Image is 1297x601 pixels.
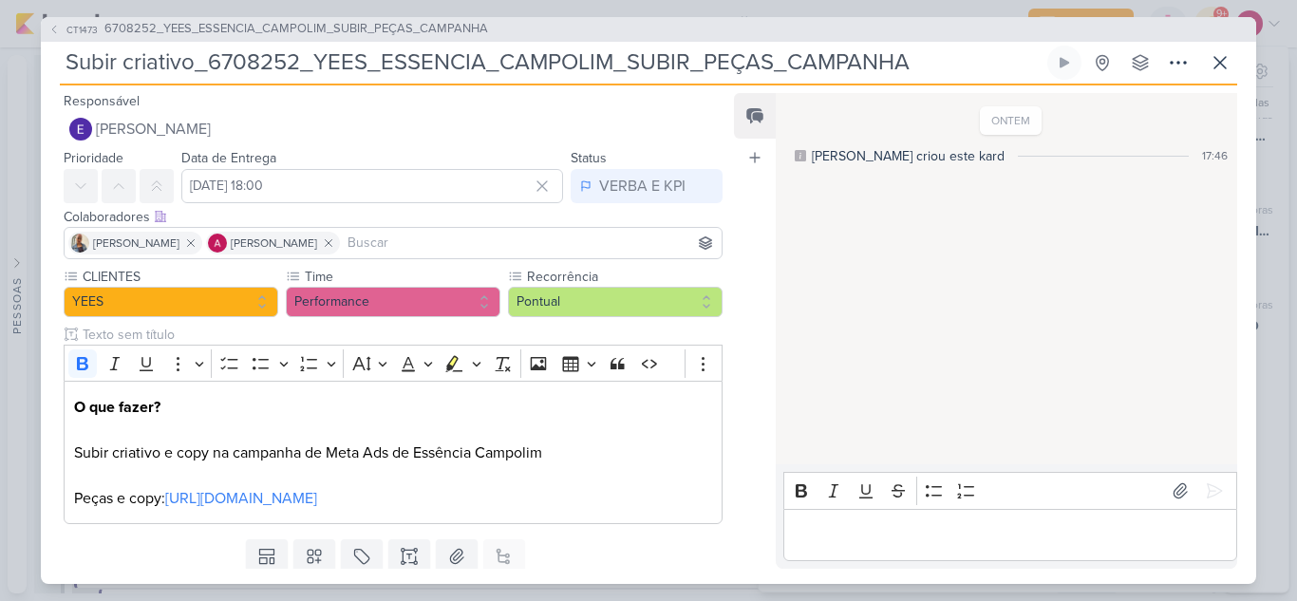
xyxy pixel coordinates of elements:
[599,175,686,197] div: VERBA E KPI
[231,235,317,252] span: [PERSON_NAME]
[64,381,723,524] div: Editor editing area: main
[70,234,89,253] img: Iara Santos
[79,325,723,345] input: Texto sem título
[64,207,723,227] div: Colaboradores
[74,487,712,510] p: Peças e copy:
[165,489,317,508] a: [URL][DOMAIN_NAME]
[783,472,1237,509] div: Editor toolbar
[96,118,211,141] span: [PERSON_NAME]
[783,509,1237,561] div: Editor editing area: main
[181,169,563,203] input: Select a date
[571,169,723,203] button: VERBA E KPI
[571,150,607,166] label: Status
[64,287,278,317] button: YEES
[74,396,712,464] p: Subir criativo e copy na campanha de Meta Ads de Essência Campolim
[60,46,1043,80] input: Kard Sem Título
[93,235,179,252] span: [PERSON_NAME]
[64,112,723,146] button: [PERSON_NAME]
[508,287,723,317] button: Pontual
[64,345,723,382] div: Editor toolbar
[64,150,123,166] label: Prioridade
[64,93,140,109] label: Responsável
[1202,147,1228,164] div: 17:46
[81,267,278,287] label: CLIENTES
[303,267,500,287] label: Time
[208,234,227,253] img: Alessandra Gomes
[181,150,276,166] label: Data de Entrega
[812,146,1005,166] div: [PERSON_NAME] criou este kard
[1057,55,1072,70] div: Ligar relógio
[525,267,723,287] label: Recorrência
[74,398,160,417] strong: O que fazer?
[344,232,718,254] input: Buscar
[286,287,500,317] button: Performance
[69,118,92,141] img: Eduardo Quaresma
